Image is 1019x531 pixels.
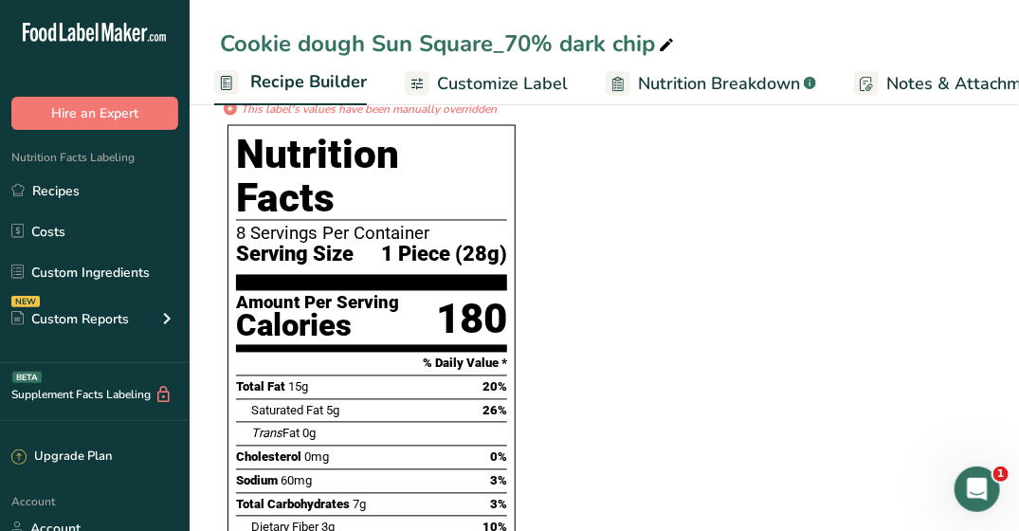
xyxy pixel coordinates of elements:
[993,467,1009,482] span: 1
[326,404,339,418] span: 5g
[436,295,507,345] div: 180
[490,474,507,488] span: 3%
[437,71,568,97] span: Customize Label
[220,27,678,61] div: Cookie dough Sun Square_70% dark chip
[236,313,399,340] div: Calories
[11,448,112,467] div: Upgrade Plan
[250,69,367,95] span: Recipe Builder
[353,498,366,512] span: 7g
[236,244,354,267] span: Serving Size
[482,404,507,418] span: 26%
[11,309,129,329] div: Custom Reports
[251,427,300,441] span: Fat
[236,474,278,488] span: Sodium
[490,498,507,512] span: 3%
[381,244,507,267] span: 1 Piece (28g)
[236,353,507,375] section: % Daily Value *
[236,295,399,313] div: Amount Per Serving
[236,380,285,394] span: Total Fat
[12,372,42,383] div: BETA
[302,427,316,441] span: 0g
[281,474,312,488] span: 60mg
[405,63,568,105] a: Customize Label
[236,134,507,221] h1: Nutrition Facts
[214,61,367,106] a: Recipe Builder
[955,467,1000,512] iframe: Intercom live chat
[11,296,40,307] div: NEW
[251,404,323,418] span: Saturated Fat
[490,450,507,465] span: 0%
[251,427,282,441] i: Trans
[288,380,308,394] span: 15g
[638,71,800,97] span: Nutrition Breakdown
[236,450,301,465] span: Cholesterol
[304,450,329,465] span: 0mg
[241,101,497,118] i: This label's values have been manually overridden
[606,63,816,105] a: Nutrition Breakdown
[236,498,350,512] span: Total Carbohydrates
[236,225,507,244] div: 8 Servings Per Container
[482,380,507,394] span: 20%
[11,97,178,130] button: Hire an Expert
